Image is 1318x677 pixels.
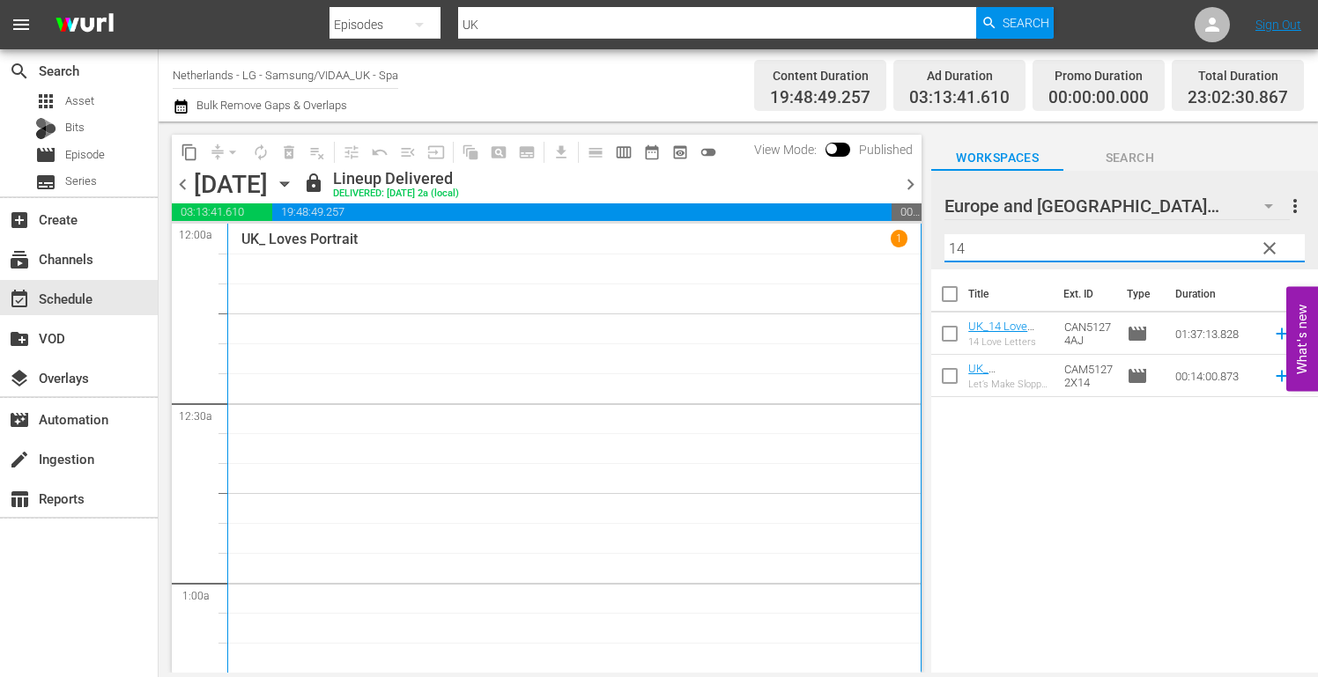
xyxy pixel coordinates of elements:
a: UK_14 Love Letters [968,320,1034,346]
span: Month Calendar View [638,138,666,166]
span: Workspaces [931,147,1063,169]
span: calendar_view_week_outlined [615,143,633,161]
button: Open Feedback Widget [1286,286,1318,391]
span: Automation [9,409,30,430]
span: Select an event to delete [275,138,303,166]
span: Search [1003,7,1049,39]
span: Remove Gaps & Overlaps [204,138,247,166]
th: Type [1116,269,1165,319]
span: 03:13:41.610 [172,203,272,221]
span: Episode [1127,365,1148,386]
span: Customize Events [331,135,366,169]
p: 1 [896,232,902,245]
span: Search [1063,147,1196,169]
th: Title [968,269,1053,319]
a: UK_ [MEDICAL_DATA] Blast _114 [968,362,1044,401]
div: Promo Duration [1048,63,1149,88]
span: chevron_left [172,173,194,195]
span: Loop Content [247,138,275,166]
span: Update Metadata from Key Asset [422,138,450,166]
span: Day Calendar View [575,135,610,169]
span: 00:00:00.000 [1048,88,1149,108]
svg: Add to Schedule [1272,366,1292,386]
span: 19:48:49.257 [272,203,892,221]
span: Overlays [9,368,30,389]
div: 14 Love Letters [968,336,1050,348]
span: Episode [1127,323,1148,344]
span: Download as CSV [541,135,575,169]
td: CAN51274AJ [1057,313,1120,355]
span: View Mode: [745,143,826,157]
p: UK_ Loves Portrait [241,231,358,247]
span: Reports [9,489,30,510]
span: preview_outlined [671,143,689,161]
span: 211 [1213,189,1247,226]
span: Create Search Block [485,138,513,166]
span: 24 hours Lineup View is OFF [694,138,722,166]
span: more_vert [1285,195,1306,217]
div: [DATE] [194,170,268,199]
span: VOD [9,328,30,350]
span: Create [9,210,30,231]
span: 23:02:30.867 [1188,88,1288,108]
span: Search [9,61,30,82]
span: lock [303,173,324,194]
span: 19:48:49.257 [770,88,870,108]
span: clear [1259,238,1280,259]
svg: Add to Schedule [1272,324,1292,343]
span: Asset [65,92,94,110]
div: Bits [35,118,56,139]
span: chevron_right [900,173,922,195]
button: Search [976,7,1054,39]
span: date_range_outlined [643,143,661,161]
span: Series [35,172,56,193]
span: Toggle to switch from Published to Draft view. [826,143,838,155]
div: Let’s Make Sloppy Joes [968,379,1050,390]
span: 00:57:29.133 [892,203,922,221]
span: Clear Lineup [303,138,331,166]
span: Schedule [9,289,30,310]
span: Copy Lineup [175,138,204,166]
img: ans4CAIJ8jUAAAAAAAAAAAAAAAAAAAAAAAAgQb4GAAAAAAAAAAAAAAAAAAAAAAAAJMjXAAAAAAAAAAAAAAAAAAAAAAAAgAT5G... [42,4,127,46]
span: Series [65,173,97,190]
div: Content Duration [770,63,870,88]
th: Ext. ID [1053,269,1115,319]
span: Episode [65,146,105,164]
td: 00:14:00.873 [1168,355,1265,397]
td: 01:37:13.828 [1168,313,1265,355]
span: content_copy [181,143,198,161]
div: Lineup Delivered [333,169,459,188]
span: toggle_off [700,143,717,161]
span: View Backup [666,138,694,166]
div: Europe and [GEOGRAPHIC_DATA] [944,181,1290,231]
span: Week Calendar View [610,138,638,166]
span: Episode [35,144,56,166]
div: DELIVERED: [DATE] 2a (local) [333,188,459,200]
span: Channels [9,249,30,270]
span: Revert to Primary Episode [366,138,394,166]
span: Fill episodes with ad slates [394,138,422,166]
span: Bulk Remove Gaps & Overlaps [194,99,347,112]
th: Duration [1165,269,1270,319]
button: more_vert [1285,185,1306,227]
span: 03:13:41.610 [909,88,1010,108]
div: Total Duration [1188,63,1288,88]
span: Bits [65,119,85,136]
span: Asset [35,91,56,112]
span: Refresh All Search Blocks [450,135,485,169]
button: clear [1255,233,1283,261]
div: Ad Duration [909,63,1010,88]
span: Create Series Block [513,138,541,166]
a: Sign Out [1255,18,1301,32]
td: CAM51272X14 [1057,355,1120,397]
span: menu [11,14,32,35]
span: Ingestion [9,449,30,470]
span: Published [850,143,922,157]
